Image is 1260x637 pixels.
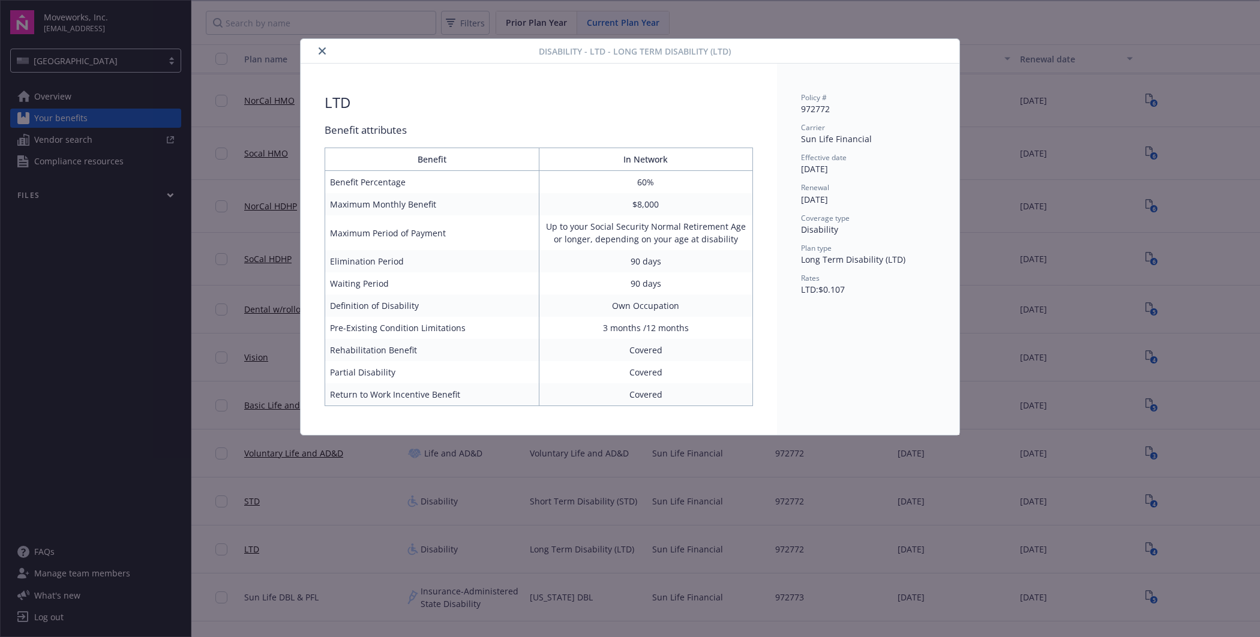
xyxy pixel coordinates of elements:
[801,133,935,145] div: Sun Life Financial
[325,215,539,250] td: Maximum Period of Payment
[539,193,753,215] td: $8,000
[325,171,539,194] td: Benefit Percentage
[539,383,753,406] td: Covered
[539,317,753,339] td: 3 months /12 months
[801,253,935,266] div: Long Term Disability (LTD)
[801,243,832,253] span: Plan type
[325,383,539,406] td: Return to Work Incentive Benefit
[539,361,753,383] td: Covered
[801,223,935,236] div: Disability
[539,339,753,361] td: Covered
[539,272,753,295] td: 90 days
[801,92,827,103] span: Policy #
[325,361,539,383] td: Partial Disability
[539,171,753,194] td: 60%
[801,152,847,163] span: Effective date
[325,339,539,361] td: Rehabilitation Benefit
[801,103,935,115] div: 972772
[325,272,539,295] td: Waiting Period
[325,317,539,339] td: Pre-Existing Condition Limitations
[539,295,753,317] td: Own Occupation
[539,148,753,171] th: In Network
[801,213,850,223] span: Coverage type
[539,45,731,58] span: Disability - LTD - Long Term Disability (LTD)
[801,182,829,193] span: Renewal
[325,193,539,215] td: Maximum Monthly Benefit
[325,148,539,171] th: Benefit
[325,92,350,113] div: LTD
[801,122,825,133] span: Carrier
[325,295,539,317] td: Definition of Disability
[315,44,329,58] button: close
[325,122,753,138] div: Benefit attributes
[801,193,935,206] div: [DATE]
[801,163,935,175] div: [DATE]
[325,250,539,272] td: Elimination Period
[539,215,753,250] td: Up to your Social Security Normal Retirement Age or longer, depending on your age at disability
[539,250,753,272] td: 90 days
[801,283,935,296] div: LTD : $0.107
[801,273,820,283] span: Rates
